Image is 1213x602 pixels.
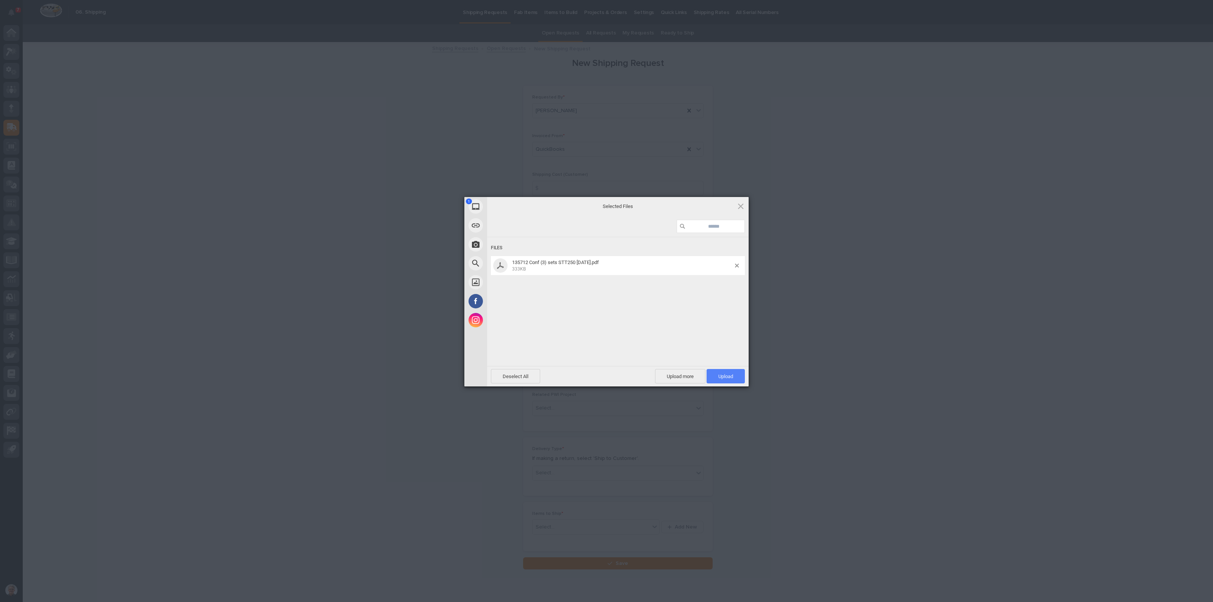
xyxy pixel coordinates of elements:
[707,369,745,383] span: Upload
[510,260,735,272] span: 135712 Conf (3) sets STT250 8.27.25.pdf
[464,273,555,292] div: Unsplash
[466,199,472,204] span: 1
[491,241,745,255] div: Files
[464,197,555,216] div: My Device
[512,260,599,265] span: 135712 Conf (3) sets STT250 [DATE].pdf
[718,374,733,379] span: Upload
[491,369,540,383] span: Deselect All
[464,292,555,311] div: Facebook
[737,202,745,210] span: Click here or hit ESC to close picker
[464,216,555,235] div: Link (URL)
[512,266,526,272] span: 333KB
[655,369,705,383] span: Upload more
[464,311,555,330] div: Instagram
[464,235,555,254] div: Take Photo
[542,203,694,210] span: Selected Files
[464,254,555,273] div: Web Search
